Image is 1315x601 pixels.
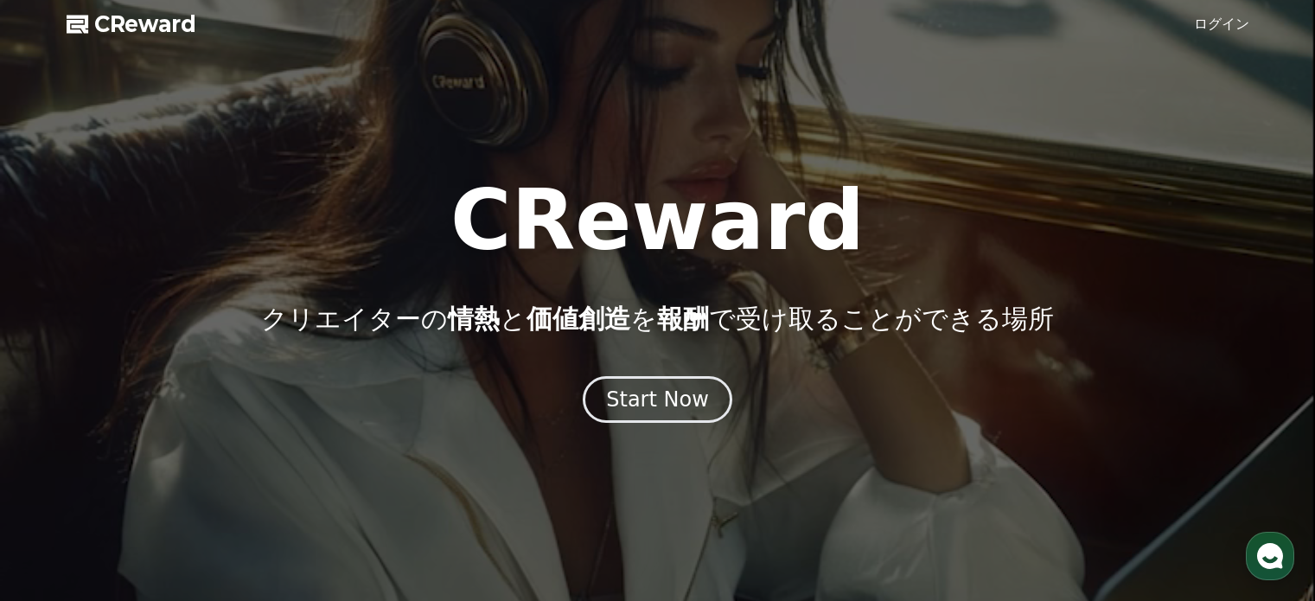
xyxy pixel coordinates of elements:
span: 報酬 [657,304,709,334]
span: 情熱 [448,304,500,334]
a: ログイン [1194,14,1249,35]
a: CReward [67,10,196,38]
div: Start Now [606,386,709,413]
a: Start Now [583,393,732,410]
span: CReward [94,10,196,38]
p: クリエイターの と を で受け取ることができる場所 [261,304,1054,335]
button: Start Now [583,376,732,423]
h1: CReward [450,179,865,262]
span: 価値創造 [527,304,630,334]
